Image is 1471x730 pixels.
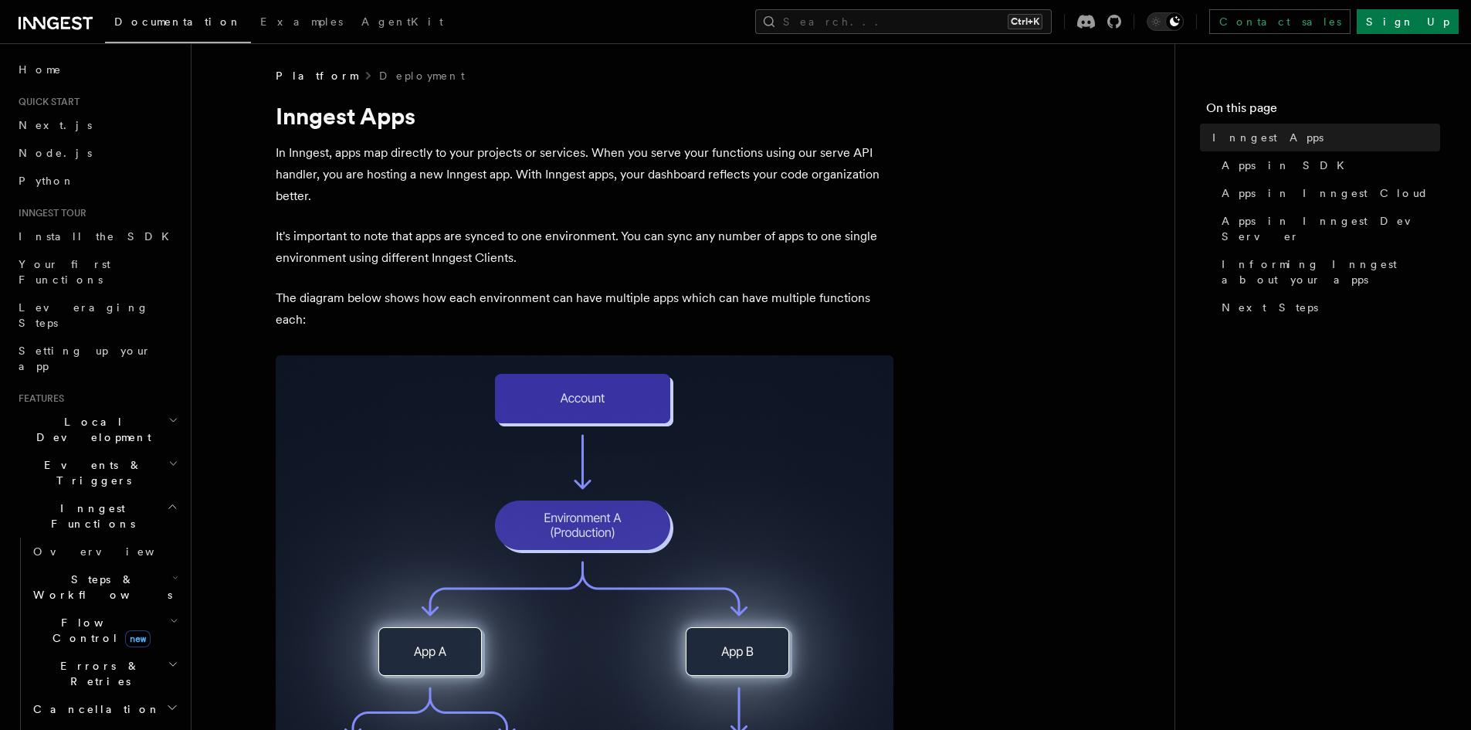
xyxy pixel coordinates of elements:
span: Python [19,175,75,187]
button: Toggle dark mode [1147,12,1184,31]
a: Python [12,167,181,195]
span: Apps in SDK [1222,158,1354,173]
a: Leveraging Steps [12,294,181,337]
span: Cancellation [27,701,161,717]
span: Events & Triggers [12,457,168,488]
a: Sign Up [1357,9,1459,34]
span: Next Steps [1222,300,1318,315]
a: Apps in Inngest Dev Server [1215,207,1440,250]
span: Informing Inngest about your apps [1222,256,1440,287]
a: Apps in Inngest Cloud [1215,179,1440,207]
p: In Inngest, apps map directly to your projects or services. When you serve your functions using o... [276,142,893,207]
span: Home [19,62,62,77]
button: Events & Triggers [12,451,181,494]
a: Informing Inngest about your apps [1215,250,1440,294]
p: The diagram below shows how each environment can have multiple apps which can have multiple funct... [276,287,893,331]
button: Flow Controlnew [27,609,181,652]
a: Next Steps [1215,294,1440,321]
p: It's important to note that apps are synced to one environment. You can sync any number of apps t... [276,226,893,269]
kbd: Ctrl+K [1008,14,1042,29]
button: Errors & Retries [27,652,181,695]
button: Inngest Functions [12,494,181,538]
a: Inngest Apps [1206,124,1440,151]
a: Node.js [12,139,181,167]
span: Inngest Functions [12,501,167,531]
span: Steps & Workflows [27,572,172,603]
a: Setting up your app [12,337,181,380]
span: Node.js [19,147,92,159]
span: Features [12,392,64,405]
a: Next.js [12,111,181,139]
h4: On this page [1206,99,1440,124]
h1: Inngest Apps [276,102,893,130]
button: Local Development [12,408,181,451]
button: Search...Ctrl+K [755,9,1052,34]
a: Install the SDK [12,222,181,250]
a: Home [12,56,181,83]
span: Setting up your app [19,345,151,372]
button: Cancellation [27,695,181,723]
a: Your first Functions [12,250,181,294]
span: Local Development [12,414,168,445]
a: Apps in SDK [1215,151,1440,179]
a: Overview [27,538,181,565]
span: Inngest Apps [1212,130,1324,145]
span: Errors & Retries [27,658,168,689]
span: Inngest tour [12,207,86,219]
span: Your first Functions [19,258,110,286]
button: Steps & Workflows [27,565,181,609]
a: Contact sales [1209,9,1351,34]
span: Install the SDK [19,230,178,243]
span: Quick start [12,96,80,108]
span: Documentation [114,15,242,28]
span: Overview [33,545,192,558]
a: Examples [251,5,352,42]
span: Apps in Inngest Dev Server [1222,213,1440,244]
span: new [125,630,151,647]
span: Platform [276,68,358,83]
span: Next.js [19,119,92,131]
span: Examples [260,15,343,28]
a: Documentation [105,5,251,43]
span: Flow Control [27,615,170,646]
span: Leveraging Steps [19,301,149,329]
span: Apps in Inngest Cloud [1222,185,1429,201]
a: Deployment [379,68,465,83]
a: AgentKit [352,5,452,42]
span: AgentKit [361,15,443,28]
